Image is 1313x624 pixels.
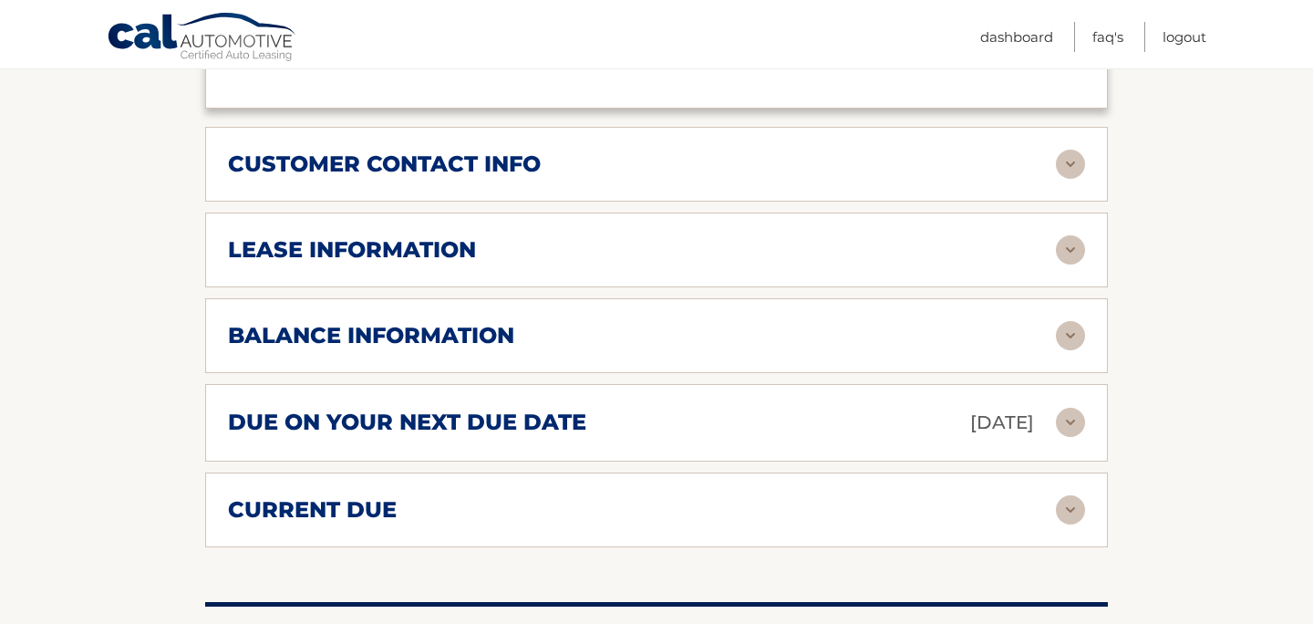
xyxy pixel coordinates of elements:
[1056,321,1085,350] img: accordion-rest.svg
[228,322,514,349] h2: balance information
[107,12,298,65] a: Cal Automotive
[1092,22,1123,52] a: FAQ's
[1056,495,1085,525] img: accordion-rest.svg
[228,496,397,524] h2: current due
[1056,150,1085,179] img: accordion-rest.svg
[228,236,476,264] h2: lease information
[1056,235,1085,265] img: accordion-rest.svg
[970,407,1034,439] p: [DATE]
[1163,22,1206,52] a: Logout
[980,22,1053,52] a: Dashboard
[228,409,586,436] h2: due on your next due date
[1056,408,1085,437] img: accordion-rest.svg
[228,151,541,178] h2: customer contact info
